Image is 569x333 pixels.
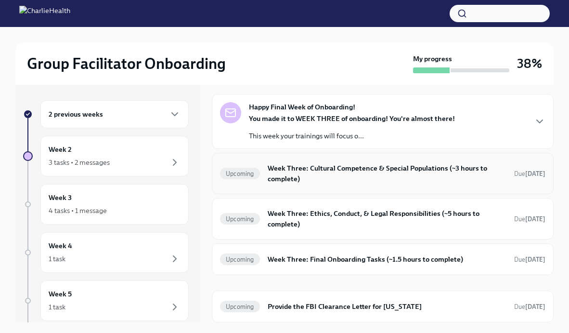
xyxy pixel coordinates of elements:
[40,100,189,128] div: 2 previous weeks
[514,255,545,264] span: September 21st, 2025 09:00
[49,240,72,251] h6: Week 4
[268,163,506,184] h6: Week Three: Cultural Competence & Special Populations (~3 hours to complete)
[23,232,189,273] a: Week 41 task
[49,109,103,120] h6: 2 previous weeks
[525,170,545,177] strong: [DATE]
[220,303,260,310] span: Upcoming
[220,206,545,231] a: UpcomingWeek Three: Ethics, Conduct, & Legal Responsibilities (~5 hours to complete)Due[DATE]
[525,256,545,263] strong: [DATE]
[514,214,545,224] span: September 23rd, 2025 09:00
[525,303,545,310] strong: [DATE]
[514,170,545,177] span: Due
[514,215,545,223] span: Due
[23,184,189,225] a: Week 34 tasks • 1 message
[220,170,260,177] span: Upcoming
[249,102,355,112] strong: Happy Final Week of Onboarding!
[49,192,72,203] h6: Week 3
[268,208,506,229] h6: Week Three: Ethics, Conduct, & Legal Responsibilities (~5 hours to complete)
[514,303,545,310] span: Due
[413,54,452,64] strong: My progress
[49,289,72,299] h6: Week 5
[268,254,506,265] h6: Week Three: Final Onboarding Tasks (~1.5 hours to complete)
[220,252,545,267] a: UpcomingWeek Three: Final Onboarding Tasks (~1.5 hours to complete)Due[DATE]
[249,131,455,141] p: This week your trainings will focus o...
[514,256,545,263] span: Due
[49,302,65,312] div: 1 task
[268,301,506,312] h6: Provide the FBI Clearance Letter for [US_STATE]
[19,6,70,21] img: CharlieHealth
[49,158,110,167] div: 3 tasks • 2 messages
[525,215,545,223] strong: [DATE]
[49,144,72,155] h6: Week 2
[27,54,226,73] h2: Group Facilitator Onboarding
[249,114,455,123] strong: You made it to WEEK THREE of onboarding! You're almost there!
[514,169,545,178] span: September 23rd, 2025 09:00
[23,280,189,321] a: Week 51 task
[49,206,107,215] div: 4 tasks • 1 message
[220,256,260,263] span: Upcoming
[220,161,545,186] a: UpcomingWeek Three: Cultural Competence & Special Populations (~3 hours to complete)Due[DATE]
[514,302,545,311] span: October 8th, 2025 09:00
[49,254,65,264] div: 1 task
[220,215,260,223] span: Upcoming
[517,55,542,72] h3: 38%
[23,136,189,176] a: Week 23 tasks • 2 messages
[220,299,545,314] a: UpcomingProvide the FBI Clearance Letter for [US_STATE]Due[DATE]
